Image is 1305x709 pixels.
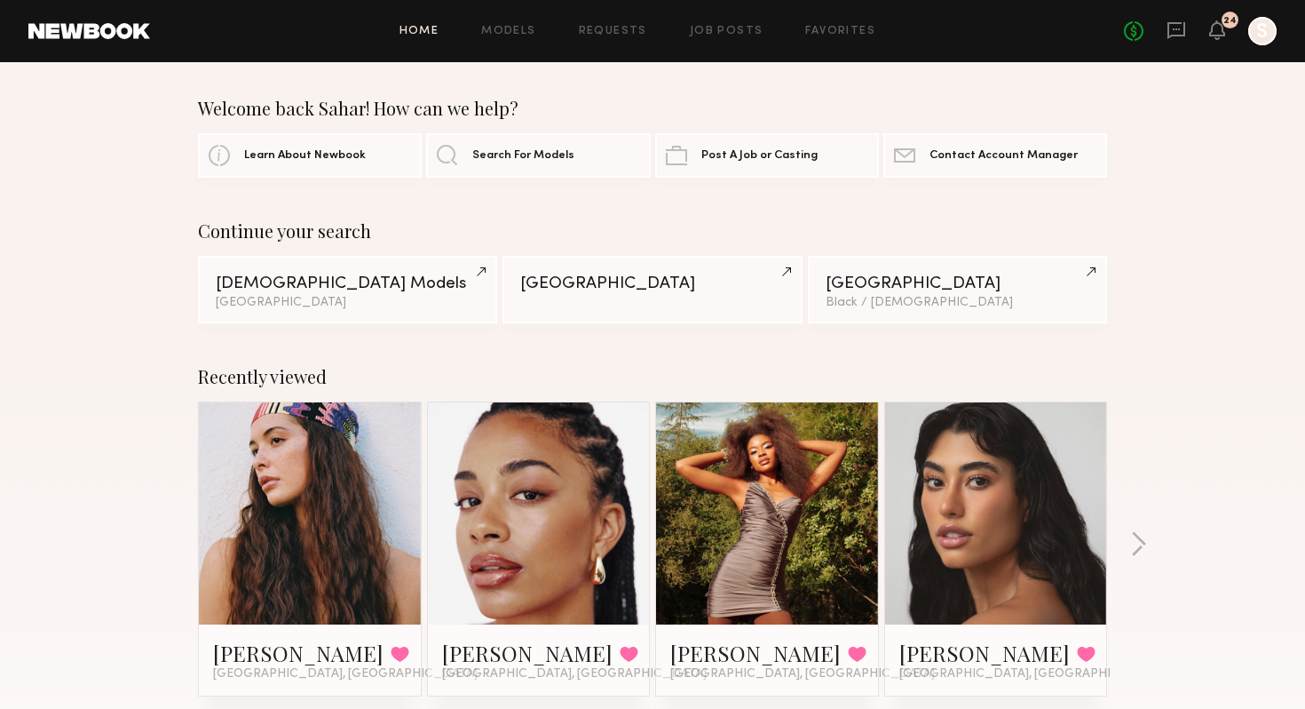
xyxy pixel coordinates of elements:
span: [GEOGRAPHIC_DATA], [GEOGRAPHIC_DATA] [442,667,707,681]
a: [GEOGRAPHIC_DATA]Black / [DEMOGRAPHIC_DATA] [808,256,1107,323]
a: [GEOGRAPHIC_DATA] [502,256,802,323]
span: Learn About Newbook [244,150,366,162]
a: Favorites [805,26,875,37]
a: Job Posts [690,26,763,37]
a: [PERSON_NAME] [899,639,1070,667]
a: S [1248,17,1277,45]
a: [PERSON_NAME] [670,639,841,667]
span: [GEOGRAPHIC_DATA], [GEOGRAPHIC_DATA] [670,667,935,681]
span: [GEOGRAPHIC_DATA], [GEOGRAPHIC_DATA] [213,667,478,681]
div: 24 [1223,16,1237,26]
span: Post A Job or Casting [701,150,818,162]
div: Welcome back Sahar! How can we help? [198,98,1107,119]
div: Black / [DEMOGRAPHIC_DATA] [826,297,1089,309]
a: Search For Models [426,133,650,178]
span: [GEOGRAPHIC_DATA], [GEOGRAPHIC_DATA] [899,667,1164,681]
a: [DEMOGRAPHIC_DATA] Models[GEOGRAPHIC_DATA] [198,256,497,323]
a: [PERSON_NAME] [442,639,613,667]
a: Contact Account Manager [883,133,1107,178]
span: Search For Models [472,150,574,162]
div: [GEOGRAPHIC_DATA] [520,275,784,292]
a: [PERSON_NAME] [213,639,384,667]
span: Contact Account Manager [929,150,1078,162]
a: Requests [579,26,647,37]
div: Continue your search [198,220,1107,242]
a: Learn About Newbook [198,133,422,178]
div: [GEOGRAPHIC_DATA] [826,275,1089,292]
div: [GEOGRAPHIC_DATA] [216,297,479,309]
a: Models [481,26,535,37]
a: Post A Job or Casting [655,133,879,178]
div: Recently viewed [198,366,1107,387]
div: [DEMOGRAPHIC_DATA] Models [216,275,479,292]
a: Home [399,26,439,37]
